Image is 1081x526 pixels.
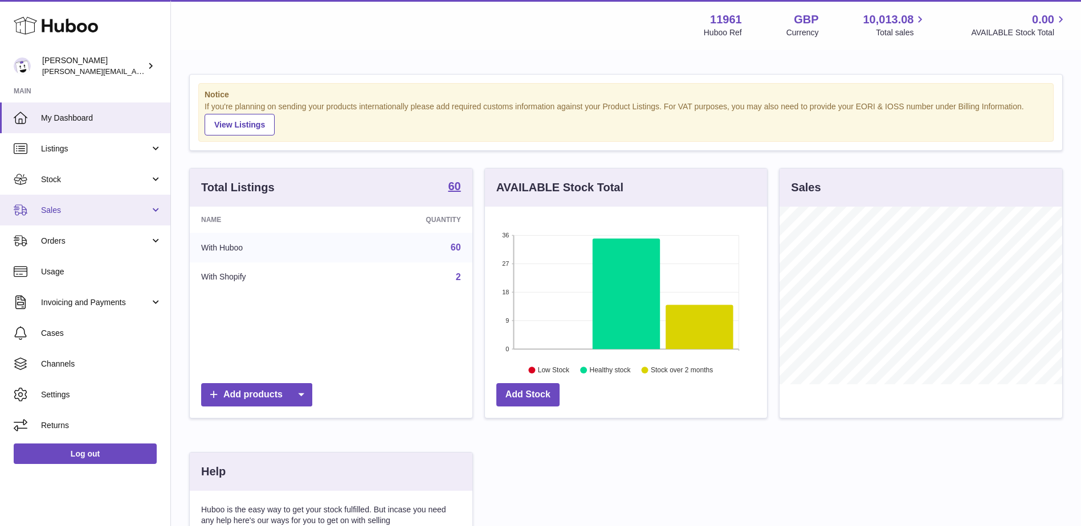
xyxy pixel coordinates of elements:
div: Currency [786,27,819,38]
span: Invoicing and Payments [41,297,150,308]
th: Quantity [342,207,472,233]
div: Huboo Ref [704,27,742,38]
span: Sales [41,205,150,216]
span: Orders [41,236,150,246]
text: 27 [502,260,509,267]
span: Settings [41,389,162,400]
text: Healthy stock [589,366,631,374]
span: Returns [41,420,162,431]
span: Stock [41,174,150,185]
span: Cases [41,328,162,339]
p: Huboo is the easy way to get your stock fulfilled. But incase you need any help here's our ways f... [201,504,461,526]
span: Total sales [876,27,927,38]
th: Name [190,207,342,233]
text: Low Stock [538,366,570,374]
a: View Listings [205,114,275,135]
img: raghav@transformative.in [14,57,31,75]
text: 9 [505,317,509,324]
a: 0.00 AVAILABLE Stock Total [971,12,1067,38]
div: If you're planning on sending your products internationally please add required customs informati... [205,101,1047,135]
h3: AVAILABLE Stock Total [496,180,623,195]
h3: Total Listings [201,180,275,195]
a: 60 [448,180,460,194]
span: Listings [41,143,150,154]
text: 36 [502,232,509,239]
a: 2 [456,272,461,282]
a: 60 [451,243,461,252]
a: 10,013.08 Total sales [863,12,927,38]
strong: Notice [205,89,1047,100]
span: 10,013.08 [863,12,913,27]
div: [PERSON_NAME] [42,55,145,77]
span: [PERSON_NAME][EMAIL_ADDRESS][DOMAIN_NAME] [42,67,229,76]
text: 0 [505,346,509,352]
span: Channels [41,359,162,369]
span: My Dashboard [41,113,162,124]
h3: Sales [791,180,821,195]
h3: Help [201,464,226,479]
span: AVAILABLE Stock Total [971,27,1067,38]
strong: GBP [794,12,818,27]
a: Log out [14,443,157,464]
text: 18 [502,289,509,295]
strong: 11961 [710,12,742,27]
a: Add products [201,383,312,406]
td: With Shopify [190,262,342,292]
text: Stock over 2 months [651,366,713,374]
span: Usage [41,266,162,277]
a: Add Stock [496,383,560,406]
strong: 60 [448,180,460,192]
span: 0.00 [1032,12,1054,27]
td: With Huboo [190,233,342,262]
